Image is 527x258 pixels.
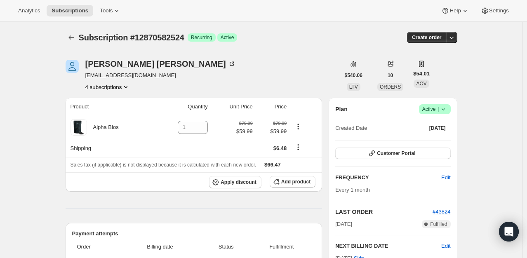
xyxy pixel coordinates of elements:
[273,145,287,151] span: $6.48
[210,98,255,116] th: Unit Price
[270,176,315,188] button: Add product
[335,174,441,182] h2: FREQUENCY
[340,70,367,81] button: $540.06
[221,179,256,185] span: Apply discount
[335,208,433,216] h2: LAST ORDER
[281,178,311,185] span: Add product
[18,7,40,14] span: Analytics
[264,162,281,168] span: $66.47
[252,243,311,251] span: Fulfillment
[349,84,358,90] span: LTV
[95,5,126,16] button: Tools
[335,148,450,159] button: Customer Portal
[413,70,430,78] span: $54.01
[85,71,236,80] span: [EMAIL_ADDRESS][DOMAIN_NAME]
[255,98,289,116] th: Price
[433,208,450,216] button: #43824
[209,176,261,188] button: Apply discount
[441,174,450,182] span: Edit
[407,32,446,43] button: Create order
[499,222,519,242] div: Open Intercom Messenger
[47,5,93,16] button: Subscriptions
[87,123,119,131] div: Alpha Bios
[292,143,305,152] button: Shipping actions
[424,122,451,134] button: [DATE]
[476,5,514,16] button: Settings
[191,34,212,41] span: Recurring
[100,7,113,14] span: Tools
[258,127,287,136] span: $59.99
[72,238,118,256] th: Order
[335,124,367,132] span: Created Date
[79,33,184,42] span: Subscription #12870582524
[422,105,447,113] span: Active
[85,60,236,68] div: [PERSON_NAME] [PERSON_NAME]
[66,139,155,157] th: Shipping
[292,122,305,131] button: Product actions
[85,83,130,91] button: Product actions
[436,5,474,16] button: Help
[66,98,155,116] th: Product
[335,220,352,228] span: [DATE]
[429,125,446,131] span: [DATE]
[383,70,398,81] button: 10
[273,121,287,126] small: $79.99
[436,171,455,184] button: Edit
[66,60,79,73] span: brittney hamblin
[52,7,88,14] span: Subscriptions
[205,243,247,251] span: Status
[335,105,348,113] h2: Plan
[489,7,509,14] span: Settings
[438,106,439,113] span: |
[71,162,256,168] span: Sales tax (if applicable) is not displayed because it is calculated with each new order.
[120,243,200,251] span: Billing date
[449,7,461,14] span: Help
[335,187,370,193] span: Every 1 month
[433,209,450,215] a: #43824
[236,127,253,136] span: $59.99
[380,84,401,90] span: ORDERS
[412,34,441,41] span: Create order
[441,242,450,250] button: Edit
[335,242,441,250] h2: NEXT BILLING DATE
[377,150,415,157] span: Customer Portal
[345,72,362,79] span: $540.06
[239,121,253,126] small: $79.99
[221,34,234,41] span: Active
[72,230,316,238] h2: Payment attempts
[154,98,210,116] th: Quantity
[13,5,45,16] button: Analytics
[416,81,426,87] span: AOV
[430,221,447,228] span: Fulfilled
[388,72,393,79] span: 10
[66,32,77,43] button: Subscriptions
